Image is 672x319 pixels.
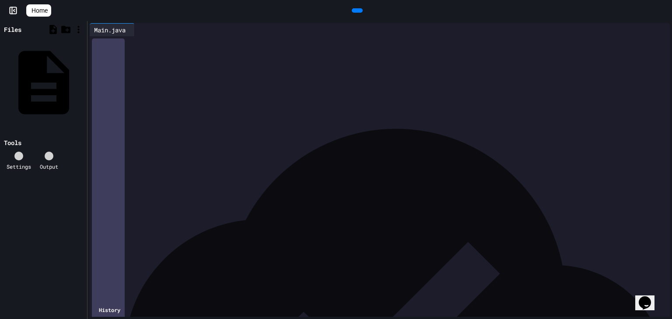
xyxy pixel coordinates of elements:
div: Files [4,25,21,34]
div: Tools [4,138,21,147]
div: Main.java [90,23,135,36]
a: Home [26,4,51,17]
div: Settings [7,163,31,170]
span: Home [31,6,48,15]
iframe: chat widget [635,284,663,310]
div: Main.java [90,25,130,35]
div: Output [40,163,58,170]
